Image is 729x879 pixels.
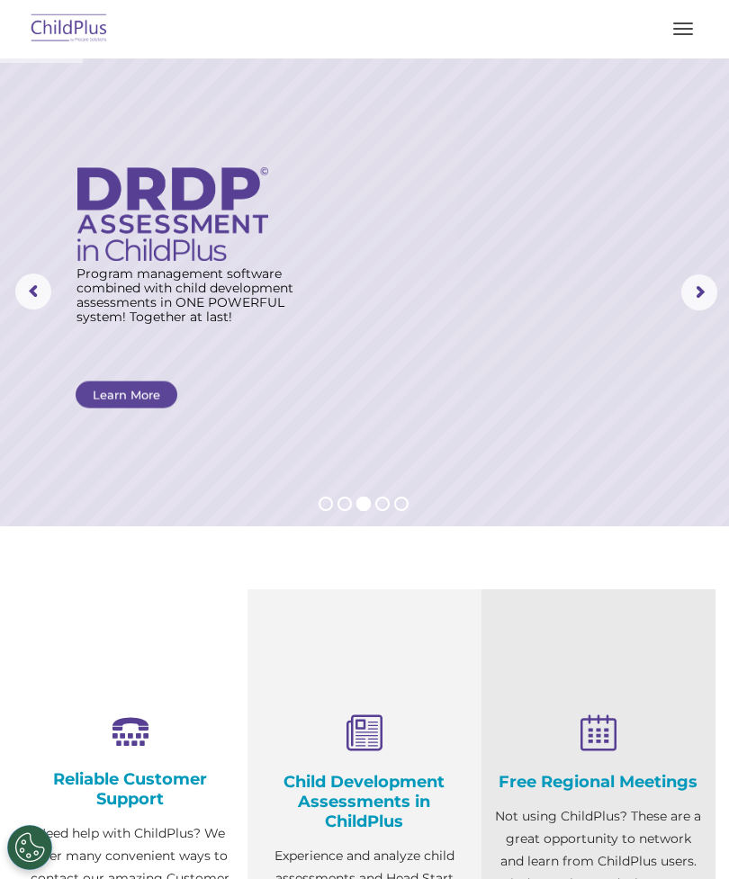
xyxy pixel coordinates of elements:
iframe: Chat Widget [426,685,729,879]
a: Learn More [76,381,177,408]
h4: Child Development Assessments in ChildPlus [261,772,468,831]
img: ChildPlus by Procare Solutions [27,8,112,50]
rs-layer: Program management software combined with child development assessments in ONE POWERFUL system! T... [76,266,310,324]
button: Cookies Settings [7,825,52,870]
h4: Reliable Customer Support [27,769,234,809]
img: DRDP Assessment in ChildPlus [77,167,268,261]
